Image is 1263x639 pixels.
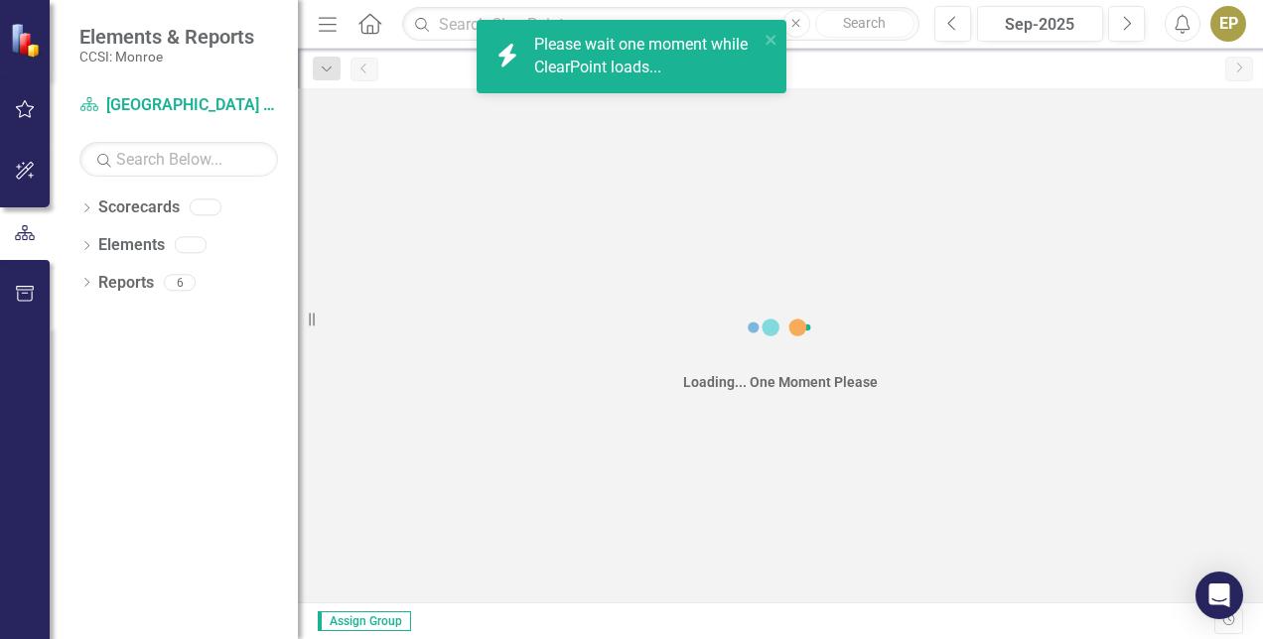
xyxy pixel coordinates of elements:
button: Search [815,10,914,38]
input: Search Below... [79,142,278,177]
a: Scorecards [98,196,180,219]
button: EP [1210,6,1246,42]
div: 6 [164,274,196,291]
input: Search ClearPoint... [402,7,919,42]
button: Sep-2025 [977,6,1103,42]
button: close [765,28,778,51]
span: Assign Group [318,611,411,631]
img: ClearPoint Strategy [9,22,45,58]
a: Reports [98,272,154,295]
a: [GEOGRAPHIC_DATA] (RRH) [79,94,278,117]
span: Elements & Reports [79,25,254,49]
small: CCSI: Monroe [79,49,254,64]
span: Search [843,15,886,31]
div: Open Intercom Messenger [1195,572,1243,619]
div: Loading... One Moment Please [683,372,878,392]
div: Sep-2025 [984,13,1096,37]
div: Please wait one moment while ClearPoint loads... [534,34,759,79]
a: Elements [98,234,165,257]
